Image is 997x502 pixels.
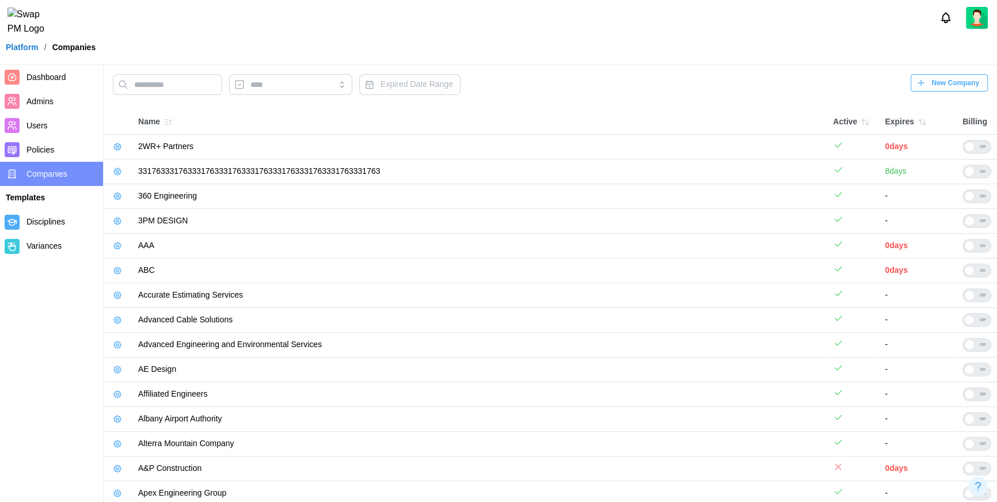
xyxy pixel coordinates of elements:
[975,140,991,153] div: Off
[879,184,957,209] td: -
[132,432,827,457] td: Alterra Mountain Company
[975,462,991,475] div: Off
[879,283,957,308] td: -
[26,121,48,130] span: Users
[975,388,991,401] div: Off
[26,169,67,178] span: Companies
[26,217,65,226] span: Disciplines
[975,190,991,203] div: Off
[359,74,461,95] button: Expired Date Range
[975,339,991,351] div: Off
[132,333,827,358] td: Advanced Engineering and Environmental Services
[975,314,991,326] div: Off
[132,308,827,333] td: Advanced Cable Solutions
[833,114,873,130] div: Active
[132,184,827,209] td: 360 Engineering
[975,165,991,178] div: On
[966,7,988,29] a: Zulqarnain Khalil
[132,283,827,308] td: Accurate Estimating Services
[975,289,991,302] div: Off
[132,407,827,432] td: Albany Airport Authority
[52,43,96,51] div: Companies
[936,8,956,28] button: Notifications
[44,43,47,51] div: /
[132,209,827,234] td: 3PM DESIGN
[132,258,827,283] td: ABC
[911,74,988,92] button: New Company
[975,264,991,277] div: On
[6,43,39,51] a: Platform
[138,114,821,130] div: Name
[132,358,827,382] td: AE Design
[931,75,979,91] span: New Company
[885,165,951,178] div: 8 days
[132,234,827,258] td: AAA
[7,7,54,36] img: Swap PM Logo
[975,363,991,376] div: On
[6,192,97,204] div: Templates
[966,7,988,29] img: 2Q==
[885,114,951,130] div: Expires
[132,457,827,481] td: A&P Construction
[962,116,991,128] div: Billing
[975,239,991,252] div: On
[26,97,54,106] span: Admins
[975,413,991,425] div: Off
[879,209,957,234] td: -
[879,382,957,407] td: -
[132,382,827,407] td: Affiliated Engineers
[879,308,957,333] td: -
[879,432,957,457] td: -
[26,145,54,154] span: Policies
[885,239,951,252] div: 0 days
[132,159,827,184] td: 331763331763331763331763331763331763331763331763331763
[885,462,951,475] div: 0 days
[885,140,951,153] div: 0 days
[885,264,951,277] div: 0 days
[132,135,827,159] td: 2WR+ Partners
[380,79,453,89] span: Expired Date Range
[879,407,957,432] td: -
[26,73,66,82] span: Dashboard
[879,333,957,358] td: -
[879,358,957,382] td: -
[26,241,62,250] span: Variances
[975,438,991,450] div: Off
[975,215,991,227] div: Off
